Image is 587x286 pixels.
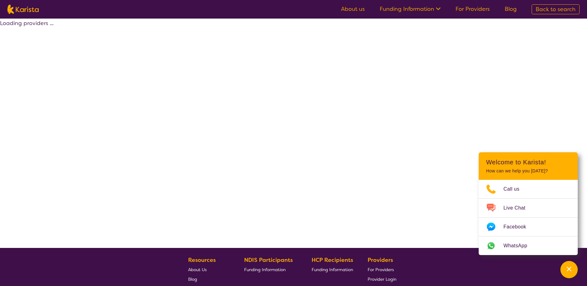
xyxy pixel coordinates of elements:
span: Call us [503,184,527,194]
a: About us [341,5,365,13]
span: For Providers [368,267,394,272]
span: WhatsApp [503,241,535,250]
b: NDIS Participants [244,256,293,264]
a: Funding Information [312,265,353,274]
span: Live Chat [503,203,533,213]
span: Provider Login [368,276,396,282]
img: Karista logo [7,5,39,14]
div: Channel Menu [479,152,578,255]
a: Back to search [532,4,580,14]
ul: Choose channel [479,180,578,255]
span: About Us [188,267,207,272]
a: About Us [188,265,230,274]
b: Providers [368,256,393,264]
a: Provider Login [368,274,396,284]
span: Funding Information [312,267,353,272]
span: Blog [188,276,197,282]
b: Resources [188,256,216,264]
a: Blog [188,274,230,284]
h2: Welcome to Karista! [486,158,570,166]
span: Funding Information [244,267,286,272]
a: Blog [505,5,517,13]
a: Funding Information [380,5,441,13]
a: Funding Information [244,265,297,274]
button: Channel Menu [560,261,578,278]
a: For Providers [368,265,396,274]
p: How can we help you [DATE]? [486,168,570,174]
b: HCP Recipients [312,256,353,264]
a: Web link opens in a new tab. [479,236,578,255]
span: Facebook [503,222,533,232]
a: For Providers [455,5,490,13]
span: Back to search [536,6,576,13]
